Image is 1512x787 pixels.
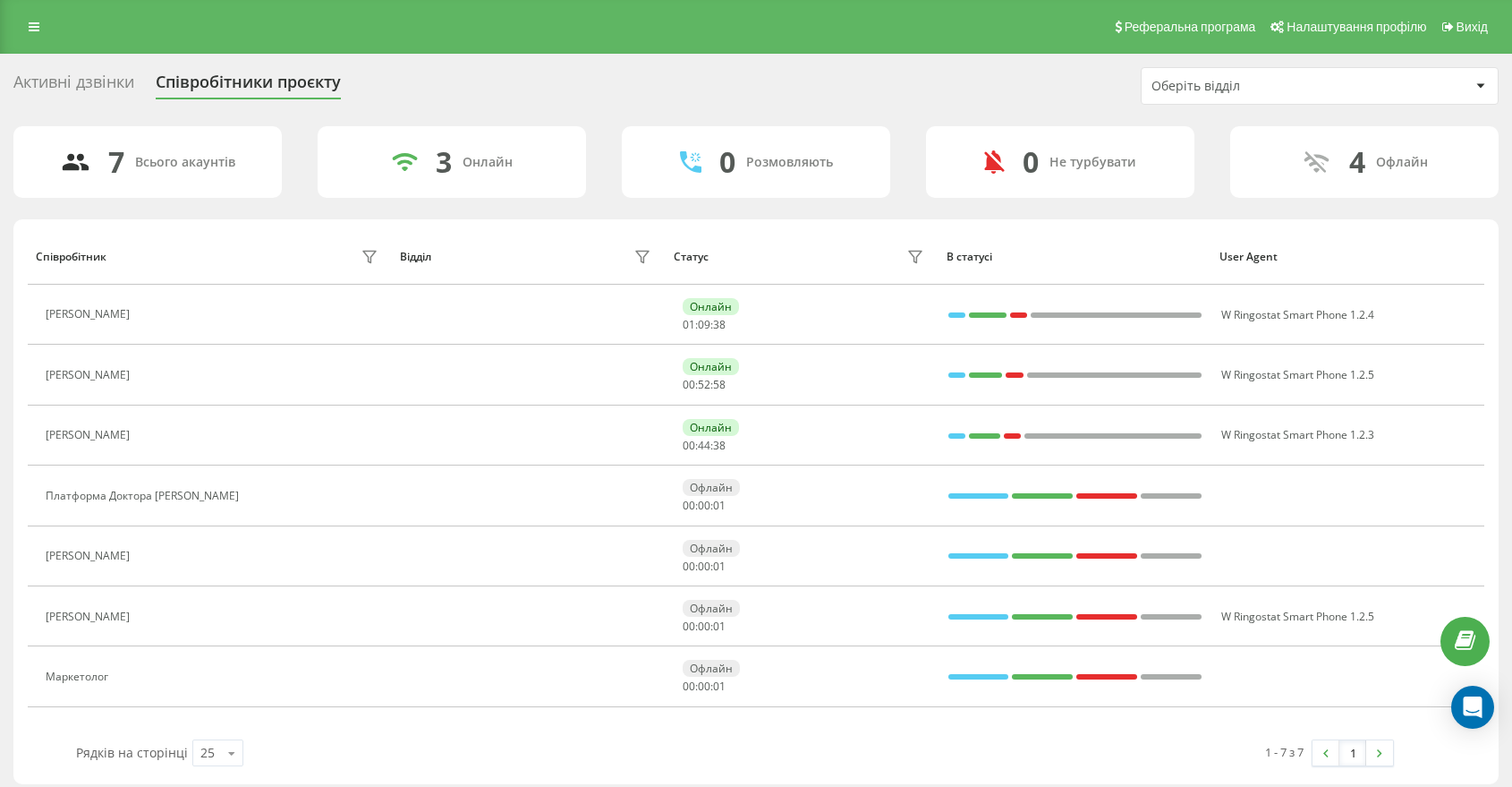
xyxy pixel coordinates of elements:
div: Співробітники проєкту [156,73,341,100]
div: Офлайн [683,660,740,677]
span: 00 [683,438,695,453]
div: Онлайн [463,155,513,170]
div: Офлайн [683,600,740,617]
a: 1 [1339,740,1366,766]
span: Вихід [1457,20,1488,34]
div: : : [683,379,726,391]
div: 0 [719,145,735,179]
span: 38 [713,438,726,453]
div: [PERSON_NAME] [46,369,134,381]
div: User Agent [1219,251,1475,263]
div: : : [683,440,726,452]
span: 01 [713,498,726,513]
div: Маркетолог [46,671,113,683]
div: [PERSON_NAME] [46,308,134,321]
div: Платформа Доктора [PERSON_NAME] [46,490,243,502]
div: Онлайн [683,358,739,375]
div: [PERSON_NAME] [46,550,134,562]
div: В статусі [947,251,1202,263]
div: 3 [436,145,452,179]
div: [PERSON_NAME] [46,611,134,623]
span: 00 [698,679,710,694]
div: : : [683,500,726,512]
span: 38 [713,317,726,332]
div: : : [683,620,726,633]
span: W Ringostat Smart Phone 1.2.3 [1221,427,1374,442]
div: Онлайн [683,298,739,315]
div: 0 [1023,145,1039,179]
div: Співробітник [36,251,106,263]
div: Офлайн [1376,155,1428,170]
span: 00 [683,498,695,513]
span: 52 [698,377,710,392]
div: Відділ [400,251,431,263]
span: 00 [683,377,695,392]
span: 00 [683,619,695,634]
span: 00 [698,559,710,574]
span: 00 [698,619,710,634]
div: Всього акаунтів [135,155,235,170]
div: : : [683,680,726,693]
div: Статус [674,251,709,263]
span: W Ringostat Smart Phone 1.2.5 [1221,609,1374,624]
div: [PERSON_NAME] [46,429,134,441]
span: Рядків на сторінці [76,744,188,761]
div: : : [683,560,726,573]
span: W Ringostat Smart Phone 1.2.4 [1221,307,1374,322]
span: 01 [713,619,726,634]
div: Активні дзвінки [13,73,134,100]
span: 00 [683,679,695,694]
span: 01 [713,559,726,574]
span: 00 [683,559,695,574]
span: Налаштування профілю [1287,20,1426,34]
span: 44 [698,438,710,453]
span: 01 [683,317,695,332]
div: 1 - 7 з 7 [1265,743,1304,761]
div: Розмовляють [746,155,833,170]
span: 01 [713,679,726,694]
span: W Ringostat Smart Phone 1.2.5 [1221,367,1374,382]
div: : : [683,319,726,331]
span: 58 [713,377,726,392]
div: Офлайн [683,479,740,496]
div: 7 [108,145,124,179]
span: Реферальна програма [1125,20,1256,34]
div: 4 [1349,145,1365,179]
span: 00 [698,498,710,513]
div: Офлайн [683,540,740,557]
div: Open Intercom Messenger [1451,686,1494,729]
div: 25 [200,744,215,762]
span: 09 [698,317,710,332]
div: Не турбувати [1049,155,1136,170]
div: Онлайн [683,419,739,436]
div: Оберіть відділ [1151,79,1365,94]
